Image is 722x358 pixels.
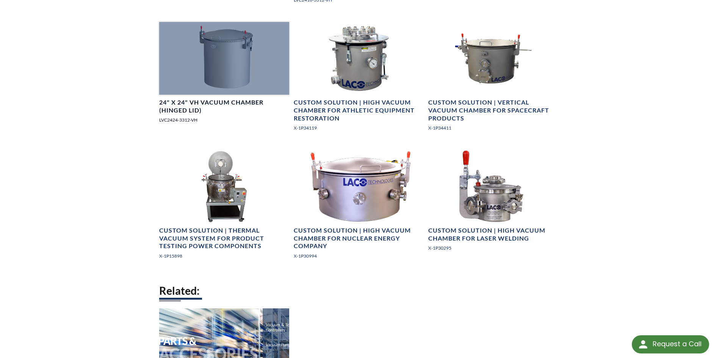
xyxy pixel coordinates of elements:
p: X-1P30295 [428,244,558,252]
a: thermal vacuum system on cart with electric heaters, LED lighting, a large viewport with Lid Open... [159,150,289,266]
p: LVC2424-3312-VH [159,116,289,124]
a: High vacuum chamber for laser weldingCustom Solution | High Vacuum Chamber for Laser WeldingX-1P3... [428,150,558,258]
h4: Custom Solution | Thermal Vacuum System for Product Testing Power Components [159,227,289,250]
p: X-1P34119 [294,124,424,131]
h4: 24" X 24" VH Vacuum Chamber (Hinged Lid) [159,98,289,114]
h4: Custom Solution | High Vacuum Chamber for Laser Welding [428,227,558,242]
h4: Custom Solution | High Vacuum Chamber for Nuclear Energy Company [294,227,424,250]
a: Custom high vacuum chamber with dished lid and digital gaugeCustom Solution | High Vacuum Chamber... [294,150,424,266]
p: X-1P34411 [428,124,558,131]
div: Request a Call [653,335,702,353]
a: Vertical Cylindrical Vacuum Chamber, angled view lid closedCustom Solution | High Vacuum Chamber ... [294,22,424,138]
p: X-1P30994 [294,252,424,260]
div: Request a Call [632,335,709,353]
a: Vertical Vacuum Chamber for Spacecraft Products, angled viewCustom Solution | Vertical Vacuum Cha... [428,22,558,138]
h4: Custom Solution | High Vacuum Chamber for Athletic Equipment Restoration [294,98,424,122]
p: X-1P15898 [159,252,289,260]
a: LVC2424-3312-VH Vacuum Chamber with Hinged Lid, front angle view24" X 24" VH Vacuum Chamber (Hing... [159,22,289,130]
img: round button [637,338,649,350]
h2: Related: [159,284,563,298]
h4: Custom Solution | Vertical Vacuum Chamber for Spacecraft Products [428,98,558,122]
